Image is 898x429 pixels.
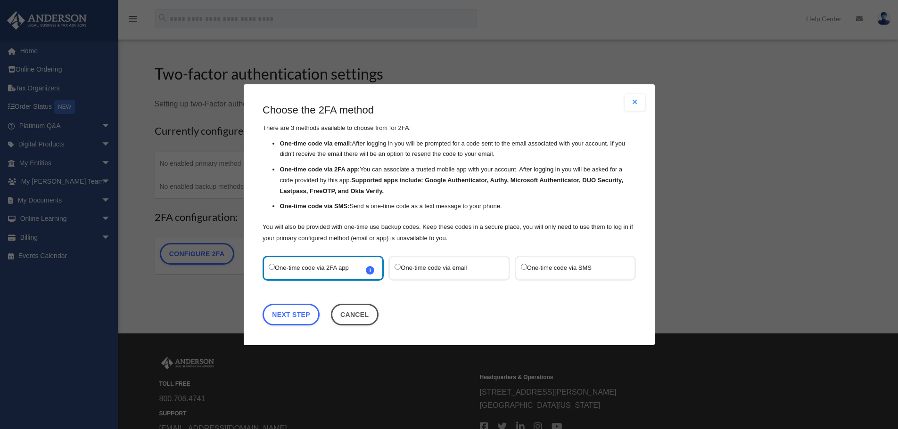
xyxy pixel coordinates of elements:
[269,261,368,274] label: One-time code via 2FA app
[625,94,645,111] button: Close modal
[280,202,349,210] strong: One-time code via SMS:
[280,164,636,196] li: You can associate a trusted mobile app with your account. After logging in you will be asked for ...
[280,201,636,212] li: Send a one-time code as a text message to your phone.
[263,103,636,244] div: There are 3 methods available to choose from for 2FA:
[263,303,320,325] a: Next Step
[280,139,352,146] strong: One-time code via email:
[280,177,623,194] strong: Supported apps include: Google Authenticator, Authy, Microsoft Authenticator, DUO Security, Lastp...
[280,138,636,160] li: After logging in you will be prompted for a code sent to the email associated with your account. ...
[395,263,401,269] input: One-time code via email
[520,263,527,269] input: One-time code via SMS
[330,303,378,325] button: Close this dialog window
[520,261,620,274] label: One-time code via SMS
[263,103,636,118] h3: Choose the 2FA method
[366,266,374,274] span: i
[263,221,636,243] p: You will also be provided with one-time use backup codes. Keep these codes in a secure place, you...
[280,166,360,173] strong: One-time code via 2FA app:
[395,261,494,274] label: One-time code via email
[269,263,275,269] input: One-time code via 2FA appi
